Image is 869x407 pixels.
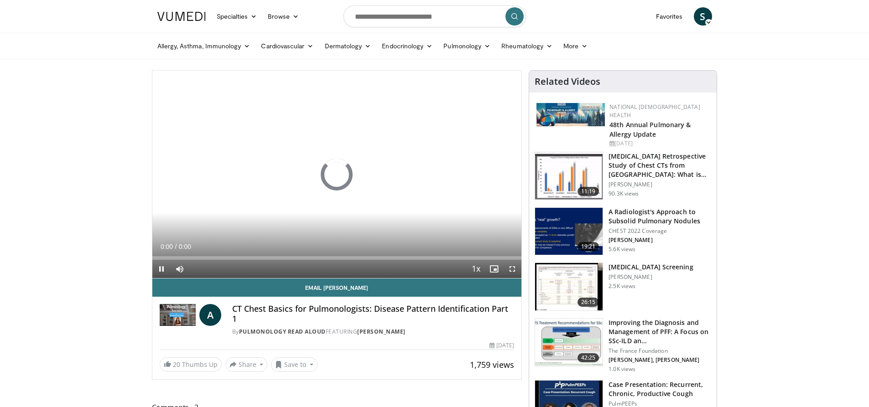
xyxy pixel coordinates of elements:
[609,181,711,188] p: [PERSON_NAME]
[535,318,711,373] a: 42:25 Improving the Diagnosis and Management of PFF: A Focus on SSc-ILD an… The France Foundation...
[578,298,599,307] span: 26:15
[694,7,712,26] a: S
[578,187,599,196] span: 11:19
[578,242,599,251] span: 19:21
[535,263,711,311] a: 26:15 [MEDICAL_DATA] Screening [PERSON_NAME] 2.5K views
[609,283,635,290] p: 2.5K views
[609,152,711,179] h3: [MEDICAL_DATA] Retrospective Study of Chest CTs from [GEOGRAPHIC_DATA]: What is the Re…
[152,71,522,278] video-js: Video Player
[536,103,605,126] img: b90f5d12-84c1-472e-b843-5cad6c7ef911.jpg.150x105_q85_autocrop_double_scale_upscale_version-0.2.jpg
[609,356,711,364] p: [PERSON_NAME], [PERSON_NAME]
[239,328,326,335] a: Pulmonology Read Aloud
[609,380,711,398] h3: Case Presentation: Recurrent, Chronic, Productive Cough
[535,76,600,87] h4: Related Videos
[225,357,268,372] button: Share
[650,7,688,26] a: Favorites
[496,37,558,55] a: Rheumatology
[535,208,603,255] img: d1f358bf-e797-4d9b-96ae-79d325439292.150x105_q85_crop-smart_upscale.jpg
[160,357,222,371] a: 20 Thumbs Up
[271,357,317,372] button: Save to
[161,243,173,250] span: 0:00
[609,139,709,148] div: [DATE]
[609,120,691,139] a: 48th Annual Pulmonary & Allergy Update
[152,260,171,278] button: Pause
[489,341,514,350] div: [DATE]
[175,243,177,250] span: /
[485,260,503,278] button: Enable picture-in-picture mode
[609,103,700,119] a: National [DEMOGRAPHIC_DATA] Health
[179,243,191,250] span: 0:00
[535,207,711,256] a: 19:21 A Radiologist's Approach to Subsolid Pulmonary Nodules CHEST 2022 Coverage [PERSON_NAME] 5....
[578,353,599,362] span: 42:25
[609,347,711,355] p: The France Foundation
[319,37,377,55] a: Dermatology
[160,304,196,326] img: Pulmonology Read Aloud
[535,152,711,200] a: 11:19 [MEDICAL_DATA] Retrospective Study of Chest CTs from [GEOGRAPHIC_DATA]: What is the Re… [PE...
[467,260,485,278] button: Playback Rate
[152,37,256,55] a: Allergy, Asthma, Immunology
[535,263,603,310] img: 3e90dd18-24b6-4e48-8388-1b962631c192.150x105_q85_crop-smart_upscale.jpg
[255,37,319,55] a: Cardiovascular
[232,304,514,324] h4: CT Chest Basics for Pulmonologists: Disease Pattern Identification Part 1
[262,7,304,26] a: Browse
[609,263,693,272] h3: [MEDICAL_DATA] Screening
[173,360,180,369] span: 20
[152,278,522,297] a: Email [PERSON_NAME]
[152,256,522,260] div: Progress Bar
[535,152,603,200] img: c2eb46a3-50d3-446d-a553-a9f8510c7760.150x105_q85_crop-smart_upscale.jpg
[211,7,263,26] a: Specialties
[609,237,711,244] p: [PERSON_NAME]
[438,37,496,55] a: Pulmonology
[343,5,526,27] input: Search topics, interventions
[357,328,406,335] a: [PERSON_NAME]
[470,359,514,370] span: 1,759 views
[609,273,693,281] p: [PERSON_NAME]
[609,246,635,253] p: 5.6K views
[609,190,639,197] p: 90.3K views
[535,319,603,366] img: 0c4c452a-f375-4032-8d0b-fe6d23aa7c33.150x105_q85_crop-smart_upscale.jpg
[609,318,711,345] h3: Improving the Diagnosis and Management of PFF: A Focus on SSc-ILD an…
[199,304,221,326] a: A
[376,37,438,55] a: Endocrinology
[232,328,514,336] div: By FEATURING
[609,366,635,373] p: 1.0K views
[157,12,206,21] img: VuMedi Logo
[171,260,189,278] button: Mute
[609,207,711,226] h3: A Radiologist's Approach to Subsolid Pulmonary Nodules
[503,260,521,278] button: Fullscreen
[609,227,711,235] p: CHEST 2022 Coverage
[558,37,593,55] a: More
